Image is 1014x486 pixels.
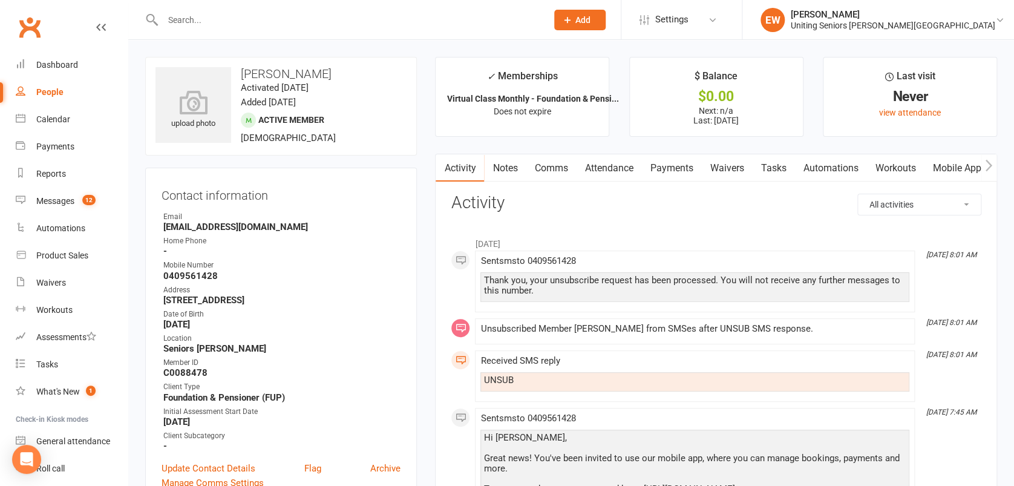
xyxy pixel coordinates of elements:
a: Tasks [752,154,794,182]
a: Waivers [16,269,128,297]
div: Open Intercom Messenger [12,445,41,474]
span: Sent sms to 0409561428 [480,413,575,424]
div: Product Sales [36,251,88,260]
span: Add [575,15,590,25]
strong: [STREET_ADDRESS] [163,295,401,306]
i: [DATE] 8:01 AM [926,350,976,359]
span: Active member [258,115,324,125]
div: Reports [36,169,66,179]
strong: - [163,246,401,257]
div: Client Subcategory [163,430,401,442]
div: Roll call [36,464,65,473]
a: Payments [16,133,128,160]
strong: [DATE] [163,416,401,427]
div: Assessments [36,332,96,342]
div: Unsubscribed Member [PERSON_NAME] from SMSes after UNSUB SMS response. [480,324,909,334]
a: Flag [304,461,321,476]
div: Email [163,211,401,223]
a: Workouts [16,297,128,324]
strong: Foundation & Pensioner (FUP) [163,392,401,403]
div: Thank you, your unsubscribe request has been processed. You will not receive any further messages... [483,275,906,296]
div: What's New [36,387,80,396]
div: UNSUB [483,375,906,386]
a: Waivers [701,154,752,182]
a: Update Contact Details [162,461,255,476]
strong: 0409561428 [163,271,401,281]
a: Workouts [866,154,924,182]
a: Mobile App [924,154,989,182]
a: view attendance [879,108,941,117]
div: Waivers [36,278,66,287]
a: General attendance kiosk mode [16,428,128,455]
strong: - [163,441,401,452]
strong: Virtual Class Monthly - Foundation & Pensi... [446,94,618,103]
input: Search... [159,11,538,28]
div: Date of Birth [163,309,401,320]
div: Address [163,284,401,296]
time: Added [DATE] [241,97,296,108]
div: $ Balance [695,68,738,90]
a: Automations [794,154,866,182]
div: Last visit [885,68,935,90]
div: upload photo [155,90,231,130]
span: 12 [82,195,96,205]
strong: [DATE] [163,319,401,330]
a: Tasks [16,351,128,378]
div: Initial Assessment Start Date [163,406,401,418]
a: What's New1 [16,378,128,406]
a: Archive [370,461,401,476]
div: [PERSON_NAME] [791,9,995,20]
div: Mobile Number [163,260,401,271]
div: Messages [36,196,74,206]
h3: Contact information [162,184,401,202]
a: Attendance [576,154,641,182]
div: Dashboard [36,60,78,70]
button: Add [554,10,606,30]
a: Roll call [16,455,128,482]
a: Product Sales [16,242,128,269]
div: Received SMS reply [480,356,909,366]
a: Calendar [16,106,128,133]
span: 1 [86,386,96,396]
time: Activated [DATE] [241,82,309,93]
div: $0.00 [641,90,792,103]
a: Automations [16,215,128,242]
a: Clubworx [15,12,45,42]
a: Payments [641,154,701,182]
span: Sent sms to 0409561428 [480,255,575,266]
a: Activity [436,154,484,182]
a: People [16,79,128,106]
p: Next: n/a Last: [DATE] [641,106,792,125]
div: Uniting Seniors [PERSON_NAME][GEOGRAPHIC_DATA] [791,20,995,31]
div: Calendar [36,114,70,124]
div: Location [163,333,401,344]
div: EW [760,8,785,32]
i: [DATE] 7:45 AM [926,408,976,416]
div: Member ID [163,357,401,369]
div: Home Phone [163,235,401,247]
i: [DATE] 8:01 AM [926,318,976,327]
a: Messages 12 [16,188,128,215]
div: General attendance [36,436,110,446]
div: People [36,87,64,97]
div: Never [834,90,986,103]
i: [DATE] 8:01 AM [926,251,976,259]
div: Automations [36,223,85,233]
a: Assessments [16,324,128,351]
h3: [PERSON_NAME] [155,67,407,80]
div: Tasks [36,360,58,369]
h3: Activity [451,194,981,212]
div: Memberships [487,68,558,91]
div: Workouts [36,305,73,315]
a: Notes [484,154,526,182]
div: Payments [36,142,74,151]
a: Dashboard [16,51,128,79]
strong: C0088478 [163,367,401,378]
span: Settings [655,6,689,33]
div: Client Type [163,381,401,393]
span: [DEMOGRAPHIC_DATA] [241,133,336,143]
strong: Seniors [PERSON_NAME] [163,343,401,354]
strong: [EMAIL_ADDRESS][DOMAIN_NAME] [163,222,401,232]
a: Comms [526,154,576,182]
a: Reports [16,160,128,188]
